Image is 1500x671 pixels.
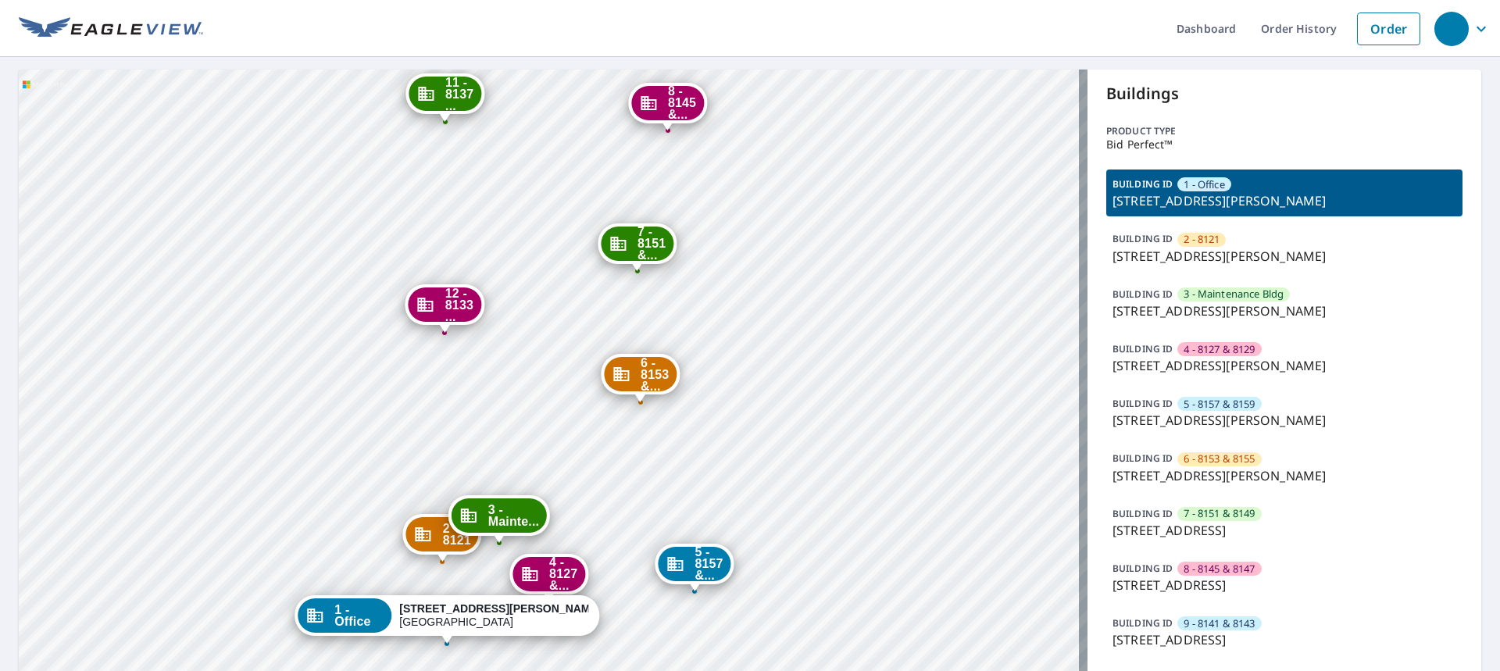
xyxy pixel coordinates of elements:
strong: [STREET_ADDRESS][PERSON_NAME] [399,602,601,615]
img: EV Logo [19,17,203,41]
p: [STREET_ADDRESS][PERSON_NAME] [1112,356,1456,375]
div: Dropped pin, building 11 - 8137 & 8135, Commercial property, 2244 S Buckner Blvd Dallas, TX 75227 [405,73,484,122]
span: 11 - 8137 ... [445,77,473,112]
p: [STREET_ADDRESS][PERSON_NAME] [1112,466,1456,485]
div: [GEOGRAPHIC_DATA] [399,602,587,629]
p: BUILDING ID [1112,507,1173,520]
span: 2 - 8121 [1184,232,1220,247]
span: 12 - 8133 ... [445,287,473,323]
div: Dropped pin, building 3 - Maintenance Bldg, Commercial property, 8125 Barclay St Dallas, TX 75227 [448,495,550,544]
span: 5 - 8157 & 8159 [1184,397,1255,412]
span: 4 - 8127 &... [549,556,577,591]
p: BUILDING ID [1112,397,1173,410]
p: Product type [1106,124,1462,138]
p: [STREET_ADDRESS] [1112,521,1456,540]
span: 3 - Maintenance Bldg [1184,287,1284,302]
div: Dropped pin, building 5 - 8157 & 8159, Commercial property, 8159 Barclay St Dallas, TX 75227 [655,544,734,592]
span: 7 - 8151 &... [637,226,666,261]
div: Dropped pin, building 7 - 8151 & 8149, Commercial property, 2223 Lolita Dr Dallas, TX 75227 [598,223,677,272]
div: Dropped pin, building 4 - 8127 & 8129, Commercial property, 8121 Barclay St Dallas, TX 75227 [509,554,588,602]
span: 5 - 8157 &... [695,546,723,581]
span: 9 - 8141 & 8143 [1184,616,1255,631]
p: Bid Perfect™ [1106,138,1462,151]
p: BUILDING ID [1112,177,1173,191]
p: BUILDING ID [1112,562,1173,575]
span: 6 - 8153 & 8155 [1184,451,1255,466]
div: Dropped pin, building 1 - Office, Commercial property, 8125 Barclay St Dallas, TX 75227 [295,595,599,644]
span: 6 - 8153 &... [641,357,669,392]
div: Dropped pin, building 6 - 8153 & 8155, Commercial property, 8153 Barclay St Dallas, TX 75227 [601,354,680,402]
span: 8 - 8145 &... [668,85,696,120]
p: BUILDING ID [1112,451,1173,465]
p: [STREET_ADDRESS][PERSON_NAME] [1112,191,1456,210]
p: [STREET_ADDRESS][PERSON_NAME] [1112,411,1456,430]
p: [STREET_ADDRESS][PERSON_NAME] [1112,302,1456,320]
p: Buildings [1106,82,1462,105]
p: BUILDING ID [1112,232,1173,245]
span: 1 - Office [1184,177,1225,192]
div: Dropped pin, building 12 - 8133 & 8131, Commercial property, 8117 Barclay St Dallas, TX 75227 [405,284,484,333]
p: [STREET_ADDRESS] [1112,630,1456,649]
span: 8 - 8145 & 8147 [1184,562,1255,576]
p: [STREET_ADDRESS][PERSON_NAME] [1112,247,1456,266]
p: BUILDING ID [1112,616,1173,630]
div: Dropped pin, building 8 - 8145 & 8147, Commercial property, 2247 Lolita Dr Dallas, TX 75227 [628,83,707,131]
span: 1 - Office [334,604,384,627]
span: 7 - 8151 & 8149 [1184,506,1255,521]
span: 4 - 8127 & 8129 [1184,342,1255,357]
p: BUILDING ID [1112,342,1173,355]
p: BUILDING ID [1112,287,1173,301]
a: Order [1357,12,1420,45]
span: 3 - Mainte... [488,504,539,527]
span: 2 - 8121 [443,523,471,546]
div: Dropped pin, building 2 - 8121, Commercial property, 2212 S Buckner Blvd Dallas, TX 75227 [403,514,482,562]
p: [STREET_ADDRESS] [1112,576,1456,594]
